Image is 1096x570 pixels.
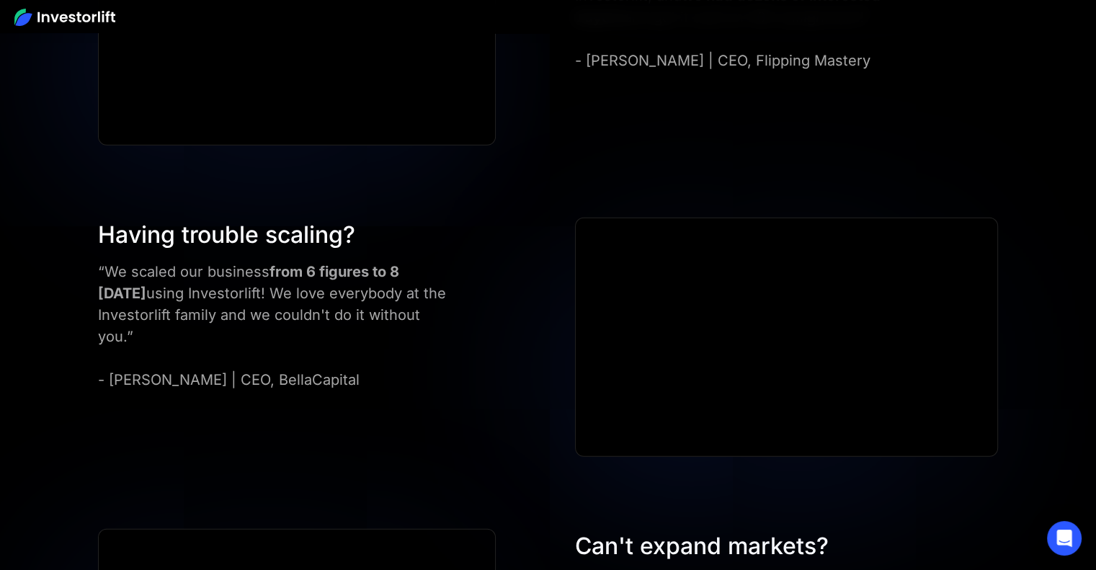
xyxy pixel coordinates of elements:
div: Can't expand markets? [575,529,955,564]
strong: from 6 figures to 8 [DATE] [98,263,399,302]
div: “We scaled our business using Investorlift! We love everybody at the Investorlift family and we c... [98,261,456,391]
iframe: ELIZABETH [576,218,997,456]
div: Open Intercom Messenger [1047,521,1082,556]
div: Having trouble scaling? [98,218,456,252]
